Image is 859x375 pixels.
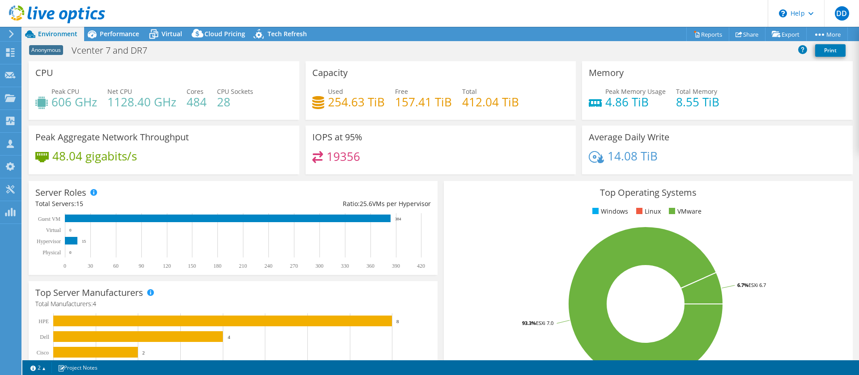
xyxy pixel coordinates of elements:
span: 4 [93,299,96,308]
h4: 484 [187,97,207,107]
span: Total Memory [676,87,717,96]
span: Performance [100,29,139,38]
a: Print [815,44,846,57]
text: 60 [113,263,119,269]
span: Anonymous [29,45,63,55]
h4: 4.86 TiB [605,97,666,107]
text: 390 [392,263,400,269]
text: Dell [40,334,49,340]
span: Environment [38,29,77,38]
h4: 606 GHz [51,97,97,107]
a: More [806,27,848,41]
text: 360 [366,263,374,269]
h3: Top Operating Systems [451,188,846,198]
h3: Top Server Manufacturers [35,288,143,298]
span: Free [395,87,408,96]
text: 120 [163,263,171,269]
span: Tech Refresh [268,29,307,38]
text: Hypervisor [37,238,61,244]
text: 0 [64,263,66,269]
text: Virtual [46,227,61,233]
h4: 1128.40 GHz [107,97,176,107]
text: 210 [239,263,247,269]
text: 384 [395,217,401,221]
a: Share [729,27,765,41]
span: Virtual [162,29,182,38]
h3: Memory [589,68,624,78]
a: 2 [24,362,52,373]
h3: Capacity [312,68,348,78]
text: 300 [315,263,323,269]
span: Used [328,87,343,96]
text: 30 [88,263,93,269]
text: 150 [188,263,196,269]
tspan: 6.7% [737,282,748,288]
a: Reports [686,27,729,41]
text: Cisco [37,350,49,356]
span: Net CPU [107,87,132,96]
a: Export [765,27,807,41]
text: 4 [228,334,230,340]
tspan: 93.3% [522,320,536,326]
span: CPU Sockets [217,87,253,96]
text: 15 [82,239,86,244]
text: Guest VM [38,216,60,222]
text: 90 [139,263,144,269]
span: Cores [187,87,204,96]
text: 420 [417,263,425,269]
div: Total Servers: [35,199,233,209]
h4: 254.63 TiB [328,97,385,107]
li: Windows [590,206,628,216]
li: Linux [634,206,661,216]
tspan: ESXi 6.7 [748,282,766,288]
span: 15 [76,199,83,208]
text: 0 [69,250,72,255]
h1: Vcenter 7 and DR7 [68,46,161,55]
h4: 157.41 TiB [395,97,452,107]
h3: Peak Aggregate Network Throughput [35,132,189,142]
svg: \n [779,9,787,17]
text: HPE [38,318,49,324]
h3: CPU [35,68,53,78]
text: 0 [69,228,72,232]
h4: 19356 [327,152,360,161]
text: 180 [213,263,221,269]
text: 240 [264,263,272,269]
h4: 48.04 gigabits/s [52,151,137,161]
h3: IOPS at 95% [312,132,362,142]
span: Cloud Pricing [204,29,245,38]
li: VMware [667,206,702,216]
text: Physical [43,249,61,256]
text: 270 [290,263,298,269]
h3: Average Daily Write [589,132,669,142]
text: 330 [341,263,349,269]
h4: 28 [217,97,253,107]
text: 2 [142,350,145,355]
span: Total [462,87,477,96]
span: 25.6 [360,199,372,208]
span: Peak Memory Usage [605,87,666,96]
span: DD [835,6,849,21]
h4: 412.04 TiB [462,97,519,107]
tspan: ESXi 7.0 [536,320,553,326]
a: Project Notes [51,362,104,373]
text: 8 [396,319,399,324]
h4: Total Manufacturers: [35,299,431,309]
div: Ratio: VMs per Hypervisor [233,199,431,209]
h4: 14.08 TiB [608,151,658,161]
span: Peak CPU [51,87,79,96]
h4: 8.55 TiB [676,97,719,107]
h3: Server Roles [35,188,86,198]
